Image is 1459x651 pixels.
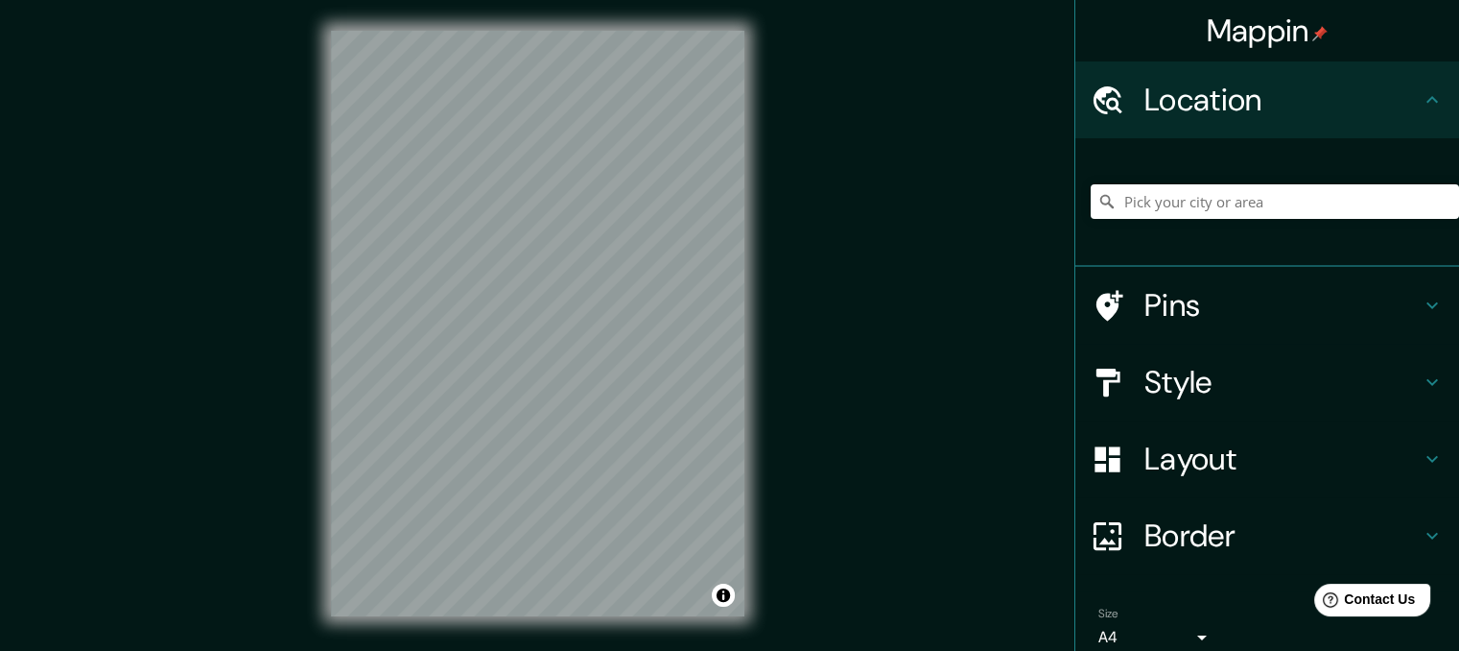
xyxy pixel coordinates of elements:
div: Pins [1075,267,1459,344]
div: Layout [1075,421,1459,497]
img: pin-icon.png [1312,26,1328,41]
button: Toggle attribution [712,584,735,607]
h4: Mappin [1207,12,1329,50]
h4: Layout [1144,440,1421,478]
div: Style [1075,344,1459,421]
h4: Location [1144,81,1421,119]
input: Pick your city or area [1091,184,1459,219]
canvas: Map [331,31,744,616]
h4: Border [1144,517,1421,555]
label: Size [1098,606,1118,622]
iframe: Help widget launcher [1288,576,1438,630]
h4: Style [1144,363,1421,401]
div: Border [1075,497,1459,574]
div: Location [1075,61,1459,138]
h4: Pins [1144,286,1421,325]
